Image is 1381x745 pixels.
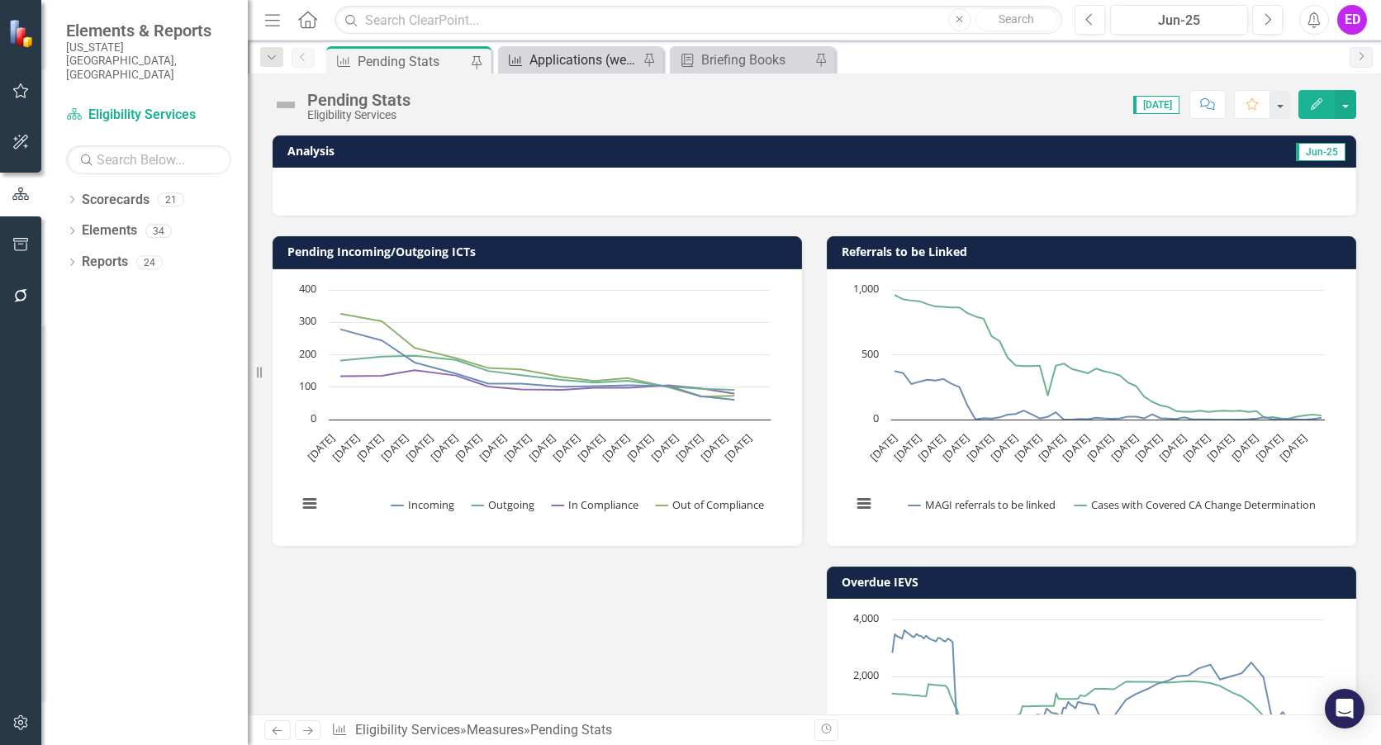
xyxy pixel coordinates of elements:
div: Jun-25 [1116,11,1242,31]
div: Chart. Highcharts interactive chart. [843,282,1340,529]
text: [DATE] [329,430,362,463]
small: [US_STATE][GEOGRAPHIC_DATA], [GEOGRAPHIC_DATA] [66,40,231,81]
div: 24 [136,255,163,269]
text: [DATE] [1108,430,1141,463]
text: [DATE] [427,430,460,463]
div: Eligibility Services [307,109,411,121]
div: Pending Stats [307,91,411,109]
h3: Analysis [287,145,795,157]
button: View chart menu, Chart [852,492,876,515]
text: [DATE] [624,430,657,463]
button: Show Out of Compliance [656,497,764,512]
span: Jun-25 [1296,143,1345,161]
button: Jun-25 [1110,5,1248,35]
text: 0 [311,410,316,425]
text: [DATE] [1035,430,1068,463]
text: 4,000 [853,610,879,625]
img: Not Defined [273,92,299,118]
h3: Referrals to be Linked [842,245,1347,258]
text: [DATE] [476,430,509,463]
a: Applications (weekly) [502,50,638,70]
text: [DATE] [1011,430,1044,463]
text: [DATE] [672,430,705,463]
button: Show In Compliance [552,497,638,512]
h3: Overdue IEVS [842,576,1347,588]
div: 21 [158,192,184,206]
div: Applications (weekly) [529,50,638,70]
text: 200 [299,346,316,361]
text: [DATE] [1276,430,1309,463]
text: 300 [299,313,316,328]
div: Pending Stats [530,722,612,738]
text: [DATE] [915,430,948,463]
text: 2,000 [853,667,879,682]
text: [DATE] [1204,430,1237,463]
text: [DATE] [1252,430,1285,463]
text: [DATE] [550,430,583,463]
text: Outgoing [488,497,534,512]
text: [DATE] [1084,430,1117,463]
text: [DATE] [574,430,607,463]
text: [DATE] [452,430,485,463]
span: [DATE] [1133,96,1179,114]
text: [DATE] [722,430,755,463]
text: [DATE] [1179,430,1213,463]
text: [DATE] [866,430,899,463]
svg: Interactive chart [843,282,1333,529]
button: Show Incoming [392,497,454,512]
button: Show MAGI referrals to be linked [909,497,1057,512]
text: [DATE] [1156,430,1189,463]
a: Scorecards [82,191,149,210]
div: Briefing Books [701,50,810,70]
text: [DATE] [987,430,1020,463]
input: Search Below... [66,145,231,174]
text: [DATE] [354,430,387,463]
text: 500 [861,346,879,361]
text: [DATE] [377,430,411,463]
text: [DATE] [304,430,337,463]
text: [DATE] [1228,430,1261,463]
text: [DATE] [697,430,730,463]
div: Chart. Highcharts interactive chart. [289,282,785,529]
button: Show Cases with Covered CA Change Determination [1075,497,1318,512]
span: Elements & Reports [66,21,231,40]
a: Elements [82,221,137,240]
a: Briefing Books [674,50,810,70]
div: Pending Stats [358,51,467,72]
text: [DATE] [939,430,972,463]
text: [DATE] [648,430,681,463]
div: Open Intercom Messenger [1325,689,1364,728]
a: Eligibility Services [66,106,231,125]
button: ED [1337,5,1367,35]
div: » » [331,721,802,740]
img: ClearPoint Strategy [8,18,37,47]
a: Reports [82,253,128,272]
span: Search [999,12,1034,26]
input: Search ClearPoint... [335,6,1062,35]
svg: Interactive chart [289,282,779,529]
text: [DATE] [402,430,435,463]
button: Show Outgoing [472,497,534,512]
text: 100 [299,378,316,393]
text: [DATE] [525,430,558,463]
div: 34 [145,224,172,238]
text: [DATE] [890,430,923,463]
text: 0 [873,410,879,425]
button: View chart menu, Chart [298,492,321,515]
a: Measures [467,722,524,738]
text: [DATE] [1060,430,1093,463]
a: Eligibility Services [355,722,460,738]
text: 1,000 [853,281,879,296]
button: Search [975,8,1058,31]
text: [DATE] [963,430,996,463]
text: [DATE] [599,430,632,463]
text: [DATE] [1132,430,1165,463]
text: 400 [299,281,316,296]
h3: Pending Incoming/Outgoing ICTs [287,245,793,258]
text: [DATE] [501,430,534,463]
